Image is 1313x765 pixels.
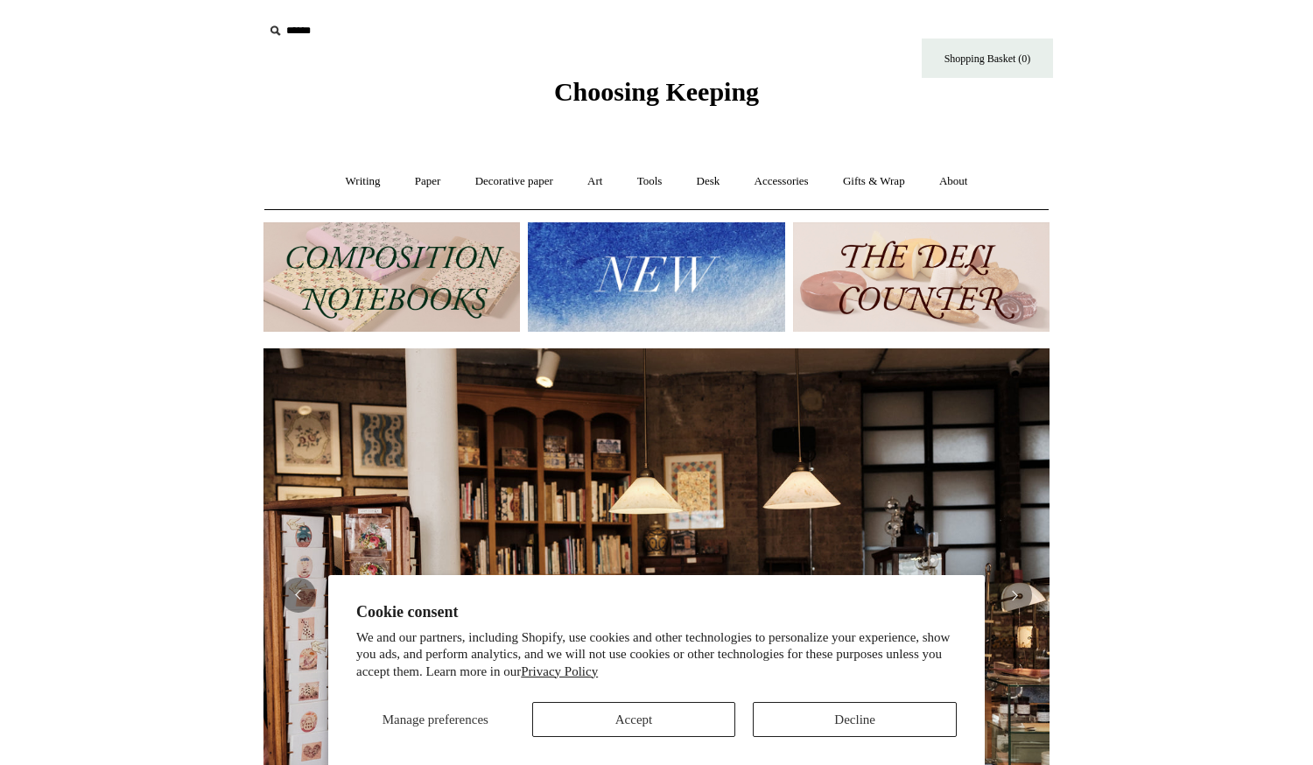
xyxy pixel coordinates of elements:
a: Desk [681,158,736,205]
button: Manage preferences [356,702,515,737]
button: Decline [753,702,957,737]
p: We and our partners, including Shopify, use cookies and other technologies to personalize your ex... [356,629,957,681]
a: Art [572,158,618,205]
a: Shopping Basket (0) [922,39,1053,78]
a: Writing [330,158,397,205]
h2: Cookie consent [356,603,957,621]
button: Previous [281,578,316,613]
a: Accessories [739,158,825,205]
a: Privacy Policy [521,664,598,678]
button: Next [997,578,1032,613]
img: The Deli Counter [793,222,1050,332]
a: Decorative paper [460,158,569,205]
span: Manage preferences [383,712,488,726]
button: Accept [532,702,736,737]
span: Choosing Keeping [554,77,759,106]
a: Tools [621,158,678,205]
img: New.jpg__PID:f73bdf93-380a-4a35-bcfe-7823039498e1 [528,222,784,332]
a: Paper [399,158,457,205]
a: Gifts & Wrap [827,158,921,205]
a: Choosing Keeping [554,91,759,103]
a: About [923,158,984,205]
img: 202302 Composition ledgers.jpg__PID:69722ee6-fa44-49dd-a067-31375e5d54ec [263,222,520,332]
